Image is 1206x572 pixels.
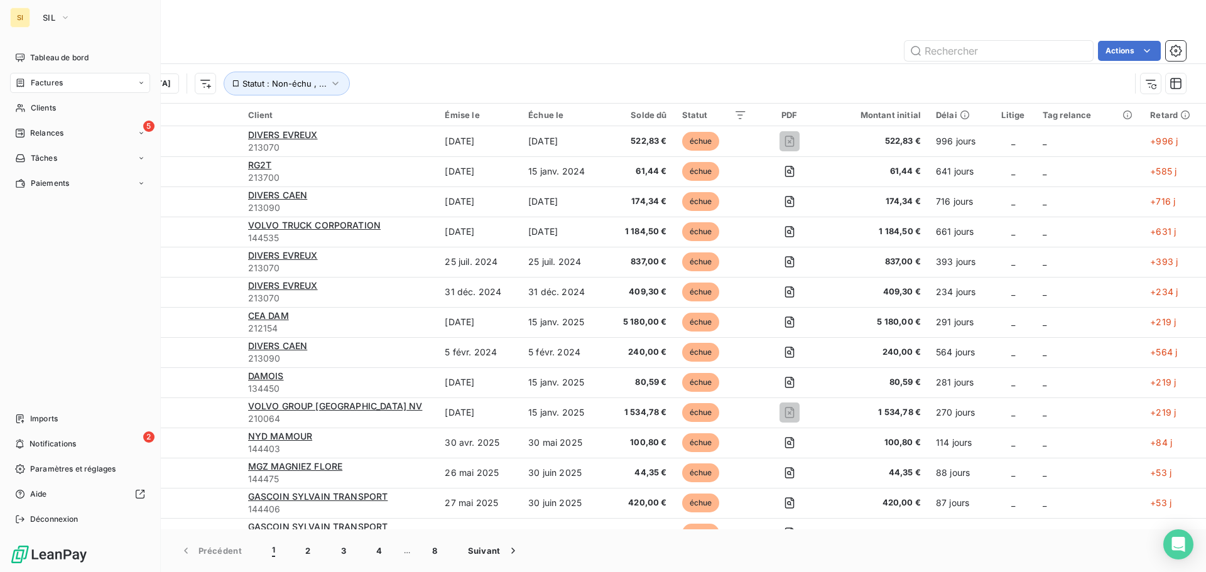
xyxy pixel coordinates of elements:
span: 44,35 € [832,467,921,479]
td: 291 jours [928,307,991,337]
a: Paramètres et réglages [10,459,150,479]
span: +996 j [1150,136,1178,146]
td: 393 jours [928,247,991,277]
td: 716 jours [928,186,991,217]
span: +234 j [1150,286,1178,297]
a: Aide [10,484,150,504]
span: 80,59 € [612,376,667,389]
span: échue [682,252,720,271]
td: [DATE] [437,217,521,247]
span: 22,73 € [612,527,667,539]
span: +393 j [1150,256,1178,267]
td: 25 juil. 2024 [437,247,521,277]
span: 174,34 € [612,195,667,208]
td: [DATE] [437,156,521,186]
span: _ [1043,527,1046,538]
span: +53 j [1150,467,1171,478]
span: _ [1043,196,1046,207]
span: 80,59 € [832,376,921,389]
td: 661 jours [928,217,991,247]
td: [DATE] [437,397,521,428]
span: _ [1043,166,1046,176]
span: GASCOIN SYLVAIN TRANSPORT [248,491,388,502]
span: Paramètres et réglages [30,463,116,475]
span: 213070 [248,262,430,274]
span: 240,00 € [612,346,667,359]
span: 144475 [248,473,430,485]
span: 213070 [248,292,430,305]
span: _ [1043,437,1046,448]
span: 61,44 € [612,165,667,178]
span: 144403 [248,443,430,455]
span: 134450 [248,382,430,395]
span: échue [682,222,720,241]
span: 144406 [248,503,430,515]
span: échue [682,192,720,211]
button: Précédent [165,537,257,564]
span: _ [1043,347,1046,357]
span: Tableau de bord [30,52,89,63]
td: [DATE] [437,186,521,217]
td: 15 janv. 2025 [521,367,604,397]
span: _ [1011,226,1015,237]
span: +716 j [1150,196,1175,207]
span: 5 180,00 € [612,316,667,328]
span: _ [1011,527,1015,538]
td: 26 mai 2025 [437,458,521,488]
span: 22,73 € [832,527,921,539]
td: 31 déc. 2024 [437,277,521,307]
span: échue [682,494,720,512]
span: _ [1011,256,1015,267]
span: CEA DAM [248,310,289,321]
td: 27 mai 2025 [437,518,521,548]
td: 87 jours [928,518,991,548]
span: _ [1043,467,1046,478]
a: Paiements [10,173,150,193]
span: _ [1043,226,1046,237]
a: Tableau de bord [10,48,150,68]
td: 27 mai 2025 [437,488,521,518]
td: 5 févr. 2024 [521,337,604,367]
span: 522,83 € [832,135,921,148]
img: Logo LeanPay [10,544,88,564]
span: _ [1011,347,1015,357]
span: RG2T [248,159,272,170]
div: Retard [1150,110,1198,120]
span: _ [1011,437,1015,448]
span: échue [682,524,720,542]
span: 1 184,50 € [832,225,921,238]
td: 30 mai 2025 [521,428,604,458]
div: SI [10,8,30,28]
a: 5Relances [10,123,150,143]
span: _ [1011,497,1015,508]
td: 25 juil. 2024 [521,247,604,277]
td: [DATE] [521,217,604,247]
span: _ [1011,377,1015,387]
button: 2 [290,537,325,564]
span: 212154 [248,322,430,335]
div: Statut [682,110,747,120]
span: _ [1011,316,1015,327]
div: Montant initial [832,110,921,120]
span: 213090 [248,352,430,365]
td: 87 jours [928,488,991,518]
span: 409,30 € [832,286,921,298]
span: échue [682,132,720,151]
a: Tâches [10,148,150,168]
span: 420,00 € [612,497,667,509]
span: 2 [143,431,155,443]
td: 270 jours [928,397,991,428]
span: 100,80 € [612,436,667,449]
span: +631 j [1150,226,1176,237]
span: échue [682,162,720,181]
div: Émise le [445,110,513,120]
span: Déconnexion [30,514,79,525]
span: Clients [31,102,56,114]
td: 30 juin 2025 [521,458,604,488]
td: 114 jours [928,428,991,458]
span: 837,00 € [612,256,667,268]
button: Suivant [453,537,535,564]
button: Actions [1098,41,1161,61]
td: 15 janv. 2025 [521,397,604,428]
span: 1 534,78 € [612,406,667,419]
